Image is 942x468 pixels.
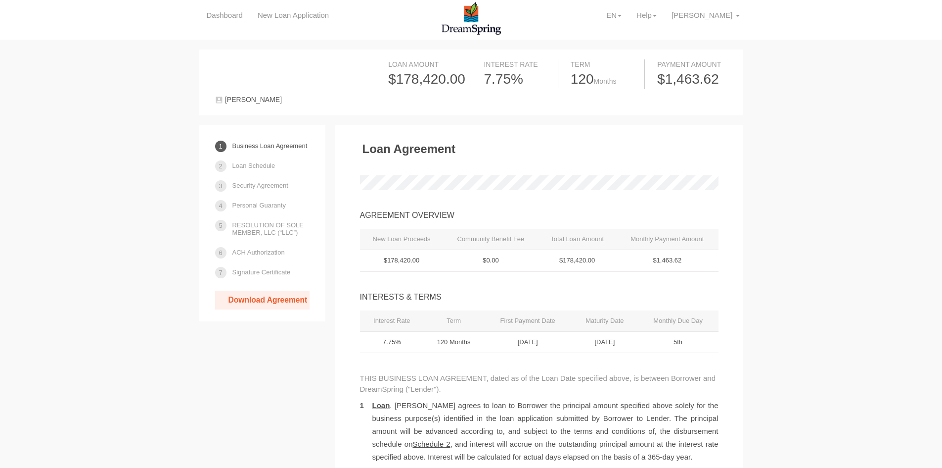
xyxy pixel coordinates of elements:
div: $1,463.62 [657,69,727,89]
td: 7.75% [360,331,424,353]
li: . [PERSON_NAME] agrees to loan to Borrower the principal amount specified above solely for the bu... [360,399,718,464]
div: Interest Rate [484,59,553,69]
td: 120 Months [424,331,484,353]
div: 7.75% [484,69,553,89]
h3: Loan Agreement [362,143,455,156]
div: Payment Amount [657,59,727,69]
a: Download Agreement [215,291,310,310]
span: Months [594,77,617,85]
th: New Loan Proceeds [360,229,444,250]
th: Monthly Due Day [638,311,718,332]
th: Monthly Payment Amount [616,229,718,250]
p: THIS BUSINESS LOAN AGREEMENT, dated as of the Loan Date specified above, is between Borrower and ... [360,373,718,394]
span: [PERSON_NAME] [672,11,732,19]
td: [DATE] [572,331,637,353]
a: ACH Authorization [232,244,285,261]
div: $178,420.00 [388,69,467,89]
a: Signature Certificate [232,263,291,281]
th: Community Benefit Fee [444,229,538,250]
td: $178,420.00 [360,250,444,272]
div: Term [571,59,640,69]
td: [DATE] [484,331,572,353]
td: $0.00 [444,250,538,272]
th: Term [424,311,484,332]
div: 120 [571,69,640,89]
div: INTERESTS & TERMS [360,292,718,303]
a: Personal Guaranty [232,197,286,214]
span: [PERSON_NAME] [225,96,282,104]
th: Interest Rate [360,311,424,332]
a: Business Loan Agreement [232,137,308,155]
div: Loan Amount [388,59,467,69]
a: Security Agreement [232,177,288,194]
th: Maturity Date [572,311,637,332]
td: $178,420.00 [538,250,616,272]
img: user-1c9fd2761cee6e1c551a576fc8a3eb88bdec9f05d7f3aff15e6bd6b6821838cb.svg [215,96,223,104]
th: First Payment Date [484,311,572,332]
u: Schedule 2 [412,440,450,448]
a: Loan Schedule [232,157,275,174]
td: 5th [638,331,718,353]
a: RESOLUTION OF SOLE MEMBER, LLC (“LLC”) [232,216,310,241]
td: $1,463.62 [616,250,718,272]
div: AGREEMENT OVERVIEW [360,210,718,221]
th: Total Loan Amount [538,229,616,250]
u: Loan [372,401,390,410]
